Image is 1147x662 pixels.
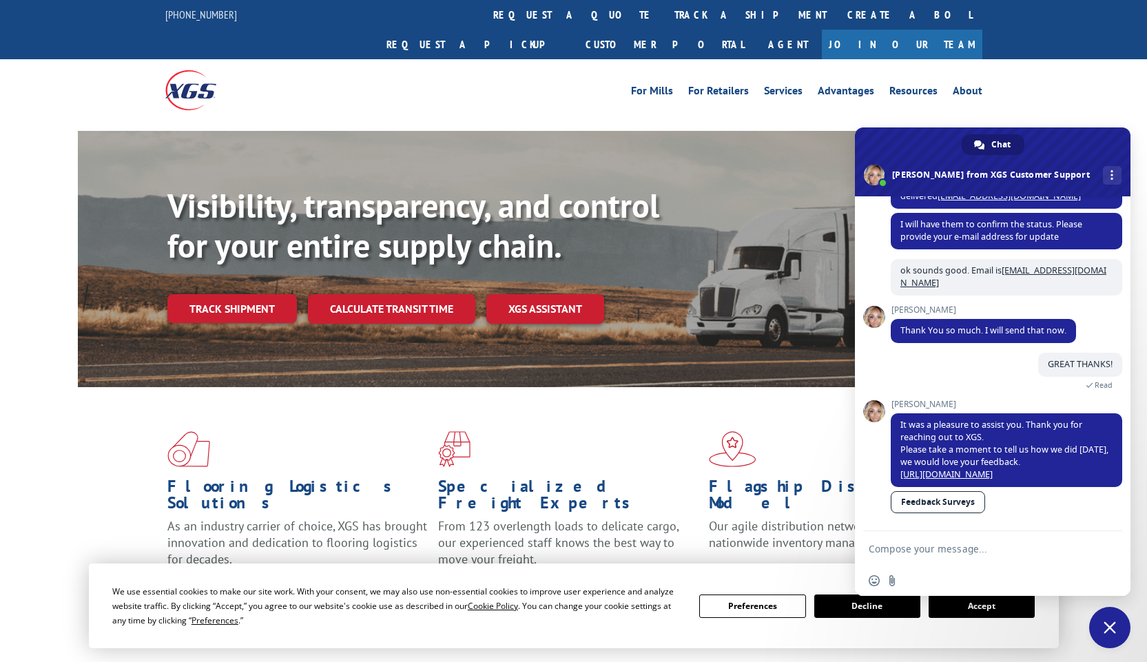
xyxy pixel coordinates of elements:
[468,600,518,612] span: Cookie Policy
[112,584,683,628] div: We use essential cookies to make our site work. With your consent, we may also use non-essential ...
[308,294,475,324] a: Calculate transit time
[929,594,1035,618] button: Accept
[900,419,1108,480] span: It was a pleasure to assist you. Thank you for reaching out to XGS. Please take a moment to tell ...
[887,575,898,586] span: Send a file
[192,614,238,626] span: Preferences
[991,134,1011,155] span: Chat
[167,518,427,567] span: As an industry carrier of choice, XGS has brought innovation and dedication to flooring logistics...
[688,85,749,101] a: For Retailers
[699,594,805,618] button: Preferences
[962,134,1024,155] a: Chat
[900,324,1066,336] span: Thank You so much. I will send that now.
[1095,380,1113,390] span: Read
[891,400,1122,409] span: [PERSON_NAME]
[167,184,659,267] b: Visibility, transparency, and control for your entire supply chain.
[89,563,1059,648] div: Cookie Consent Prompt
[754,30,822,59] a: Agent
[891,491,985,513] a: Feedback Surveys
[900,265,1106,289] span: ok sounds good. Email is
[165,8,237,21] a: [PHONE_NUMBER]
[891,305,1076,315] span: [PERSON_NAME]
[575,30,754,59] a: Customer Portal
[1048,358,1113,370] span: GREAT THANKS!
[709,478,969,518] h1: Flagship Distribution Model
[900,468,993,480] a: [URL][DOMAIN_NAME]
[709,518,962,550] span: Our agile distribution network gives you nationwide inventory management on demand.
[764,85,803,101] a: Services
[167,478,428,518] h1: Flooring Logistics Solutions
[1089,607,1130,648] a: Close chat
[167,431,210,467] img: xgs-icon-total-supply-chain-intelligence-red
[869,575,880,586] span: Insert an emoji
[900,218,1082,242] span: I will have them to confirm the status. Please provide your e-mail address for update
[486,294,604,324] a: XGS ASSISTANT
[818,85,874,101] a: Advantages
[814,594,920,618] button: Decline
[889,85,938,101] a: Resources
[167,294,297,323] a: Track shipment
[869,531,1089,566] textarea: Compose your message...
[900,265,1106,289] a: [EMAIL_ADDRESS][DOMAIN_NAME]
[438,518,699,579] p: From 123 overlength loads to delicate cargo, our experienced staff knows the best way to move you...
[631,85,673,101] a: For Mills
[822,30,982,59] a: Join Our Team
[438,431,471,467] img: xgs-icon-focused-on-flooring-red
[438,478,699,518] h1: Specialized Freight Experts
[953,85,982,101] a: About
[376,30,575,59] a: Request a pickup
[709,431,756,467] img: xgs-icon-flagship-distribution-model-red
